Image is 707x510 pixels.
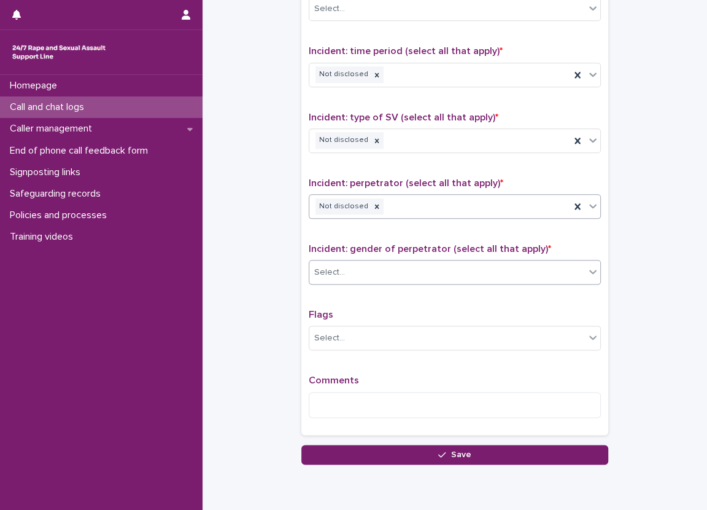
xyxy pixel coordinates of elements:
[5,145,158,157] p: End of phone call feedback form
[309,244,551,254] span: Incident: gender of perpetrator (select all that apply)
[451,450,471,459] span: Save
[309,375,359,385] span: Comments
[314,2,345,15] div: Select...
[314,332,345,345] div: Select...
[301,445,608,465] button: Save
[5,210,117,221] p: Policies and processes
[5,101,94,113] p: Call and chat logs
[5,231,83,243] p: Training videos
[309,46,503,56] span: Incident: time period (select all that apply)
[5,123,102,135] p: Caller management
[315,198,370,215] div: Not disclosed
[315,132,370,149] div: Not disclosed
[309,310,333,320] span: Flags
[10,40,108,65] img: rhQMoQhaT3yELyF149Cw
[5,167,90,178] p: Signposting links
[314,266,345,279] div: Select...
[5,80,67,92] p: Homepage
[315,66,370,83] div: Not disclosed
[5,188,110,200] p: Safeguarding records
[309,112,498,122] span: Incident: type of SV (select all that apply)
[309,178,503,188] span: Incident: perpetrator (select all that apply)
